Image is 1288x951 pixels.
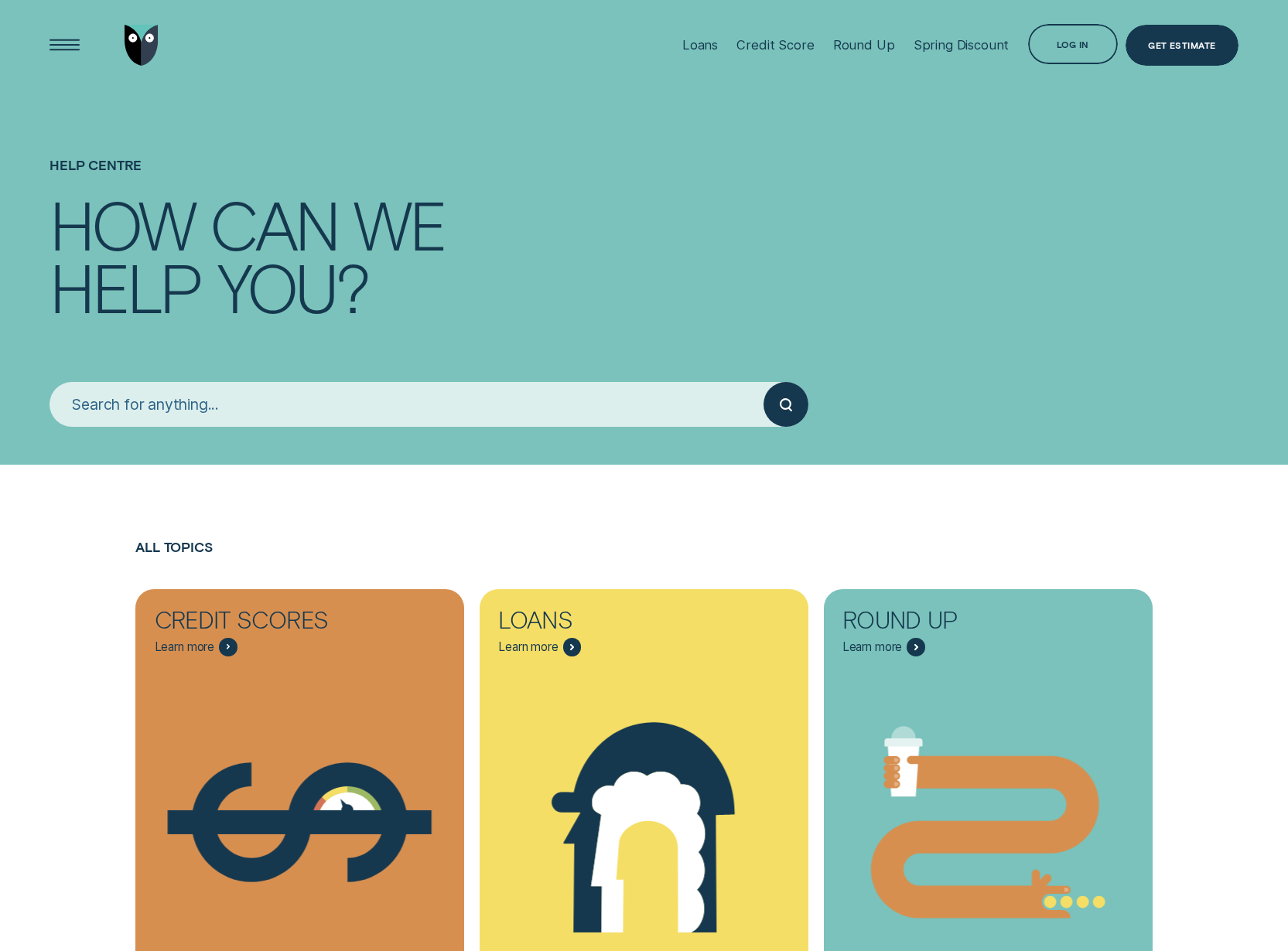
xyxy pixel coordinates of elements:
[764,382,808,427] button: Submit your search query.
[1028,24,1119,64] button: Log in
[50,193,1238,382] h4: How can we help you?
[135,540,1152,589] h2: All Topics
[354,193,445,255] div: we
[50,193,194,255] div: How
[736,37,814,53] div: Credit Score
[125,25,159,65] img: Wisr
[217,255,368,318] div: you?
[44,25,84,65] button: Open Menu
[50,255,201,318] div: help
[914,37,1010,53] div: Spring Discount
[842,608,1023,639] div: Round Up
[50,382,764,427] input: Search for anything...
[210,193,337,255] div: can
[833,37,895,53] div: Round Up
[682,37,718,53] div: Loans
[1126,25,1238,65] a: Get Estimate
[498,639,558,654] span: Learn more
[50,90,1238,193] h1: Help Centre
[498,608,678,639] div: Loans
[155,639,214,654] span: Learn more
[842,639,902,654] span: Learn more
[155,608,335,639] div: Credit Scores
